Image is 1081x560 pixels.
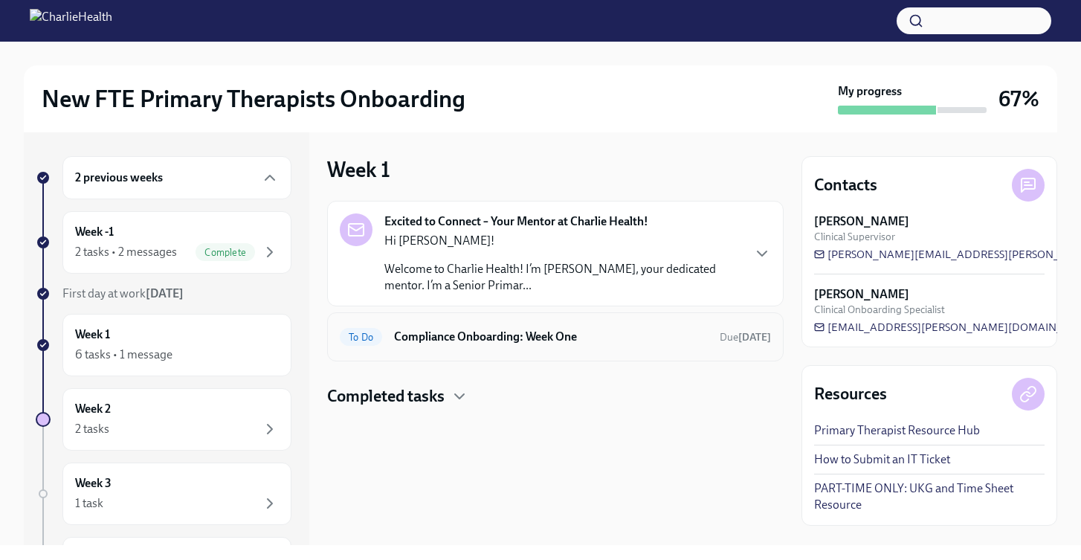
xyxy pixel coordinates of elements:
[838,83,902,100] strong: My progress
[814,303,945,317] span: Clinical Onboarding Specialist
[384,213,648,230] strong: Excited to Connect – Your Mentor at Charlie Health!
[75,244,177,260] div: 2 tasks • 2 messages
[196,247,255,258] span: Complete
[720,331,771,344] span: Due
[36,286,291,302] a: First day at work[DATE]
[75,170,163,186] h6: 2 previous weeks
[384,261,741,294] p: Welcome to Charlie Health! I’m [PERSON_NAME], your dedicated mentor. I’m a Senior Primar...
[75,421,109,437] div: 2 tasks
[814,422,980,439] a: Primary Therapist Resource Hub
[720,330,771,344] span: September 14th, 2025 10:00
[36,388,291,451] a: Week 22 tasks
[75,347,172,363] div: 6 tasks • 1 message
[327,156,390,183] h3: Week 1
[75,224,114,240] h6: Week -1
[814,213,909,230] strong: [PERSON_NAME]
[30,9,112,33] img: CharlieHealth
[75,326,110,343] h6: Week 1
[814,480,1045,513] a: PART-TIME ONLY: UKG and Time Sheet Resource
[814,286,909,303] strong: [PERSON_NAME]
[814,383,887,405] h4: Resources
[340,332,382,343] span: To Do
[62,286,184,300] span: First day at work
[36,463,291,525] a: Week 31 task
[75,475,112,492] h6: Week 3
[814,230,895,244] span: Clinical Supervisor
[327,385,445,408] h4: Completed tasks
[340,325,771,349] a: To DoCompliance Onboarding: Week OneDue[DATE]
[738,331,771,344] strong: [DATE]
[75,401,111,417] h6: Week 2
[998,86,1039,112] h3: 67%
[327,385,784,408] div: Completed tasks
[75,495,103,512] div: 1 task
[62,156,291,199] div: 2 previous weeks
[42,84,465,114] h2: New FTE Primary Therapists Onboarding
[36,211,291,274] a: Week -12 tasks • 2 messagesComplete
[814,451,950,468] a: How to Submit an IT Ticket
[814,174,877,196] h4: Contacts
[146,286,184,300] strong: [DATE]
[384,233,741,249] p: Hi [PERSON_NAME]!
[36,314,291,376] a: Week 16 tasks • 1 message
[394,329,708,345] h6: Compliance Onboarding: Week One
